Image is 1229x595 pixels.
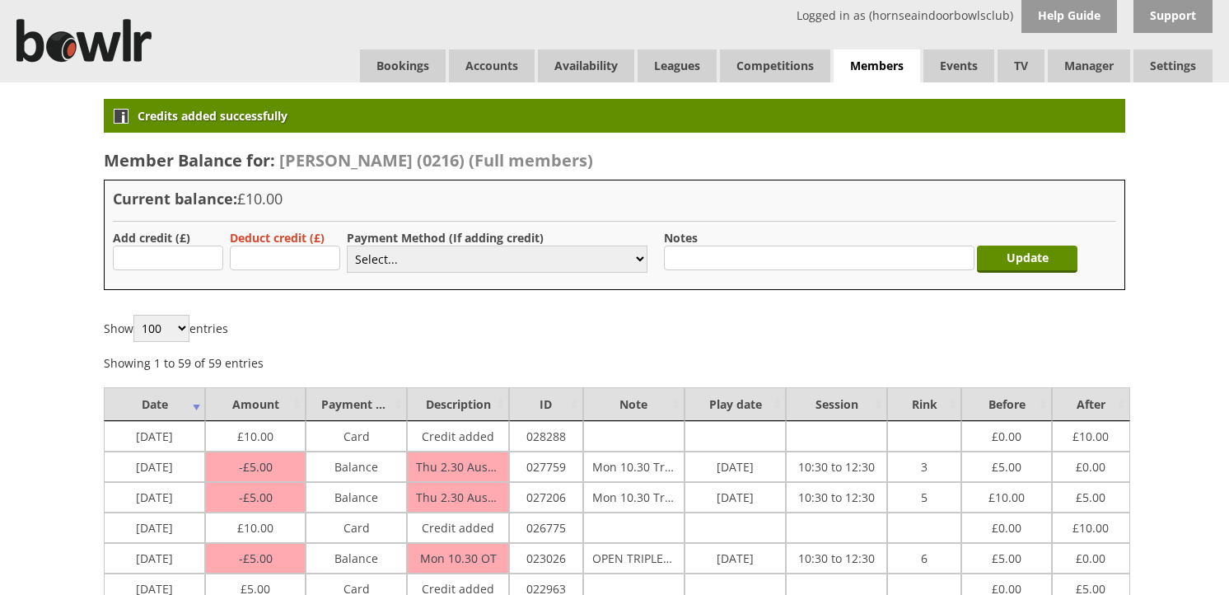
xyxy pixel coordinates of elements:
[685,452,786,482] td: [DATE]
[1072,516,1109,536] span: 10.00
[992,424,1021,444] span: 0.00
[509,482,583,513] td: 027206
[113,189,1116,208] h3: Current balance:
[509,543,583,574] td: 023026
[237,424,273,444] span: 10.00
[685,387,786,421] td: Play date : activate to sort column ascending
[347,230,544,246] label: Payment Method (If adding credit)
[205,387,306,421] td: Amount : activate to sort column ascending
[664,230,698,246] label: Notes
[887,387,961,421] td: Rink : activate to sort column ascending
[887,452,961,482] td: 3
[104,346,264,371] div: Showing 1 to 59 of 59 entries
[237,516,273,536] span: 10.00
[1076,455,1105,475] span: 0.00
[1048,49,1130,82] span: Manager
[275,149,593,171] a: [PERSON_NAME] (0216) (Full members)
[1052,387,1130,421] td: After : activate to sort column ascending
[360,49,446,82] a: Bookings
[279,149,593,171] span: [PERSON_NAME] (0216) (Full members)
[1072,424,1109,444] span: 10.00
[104,99,1125,133] div: Credits added successfully
[685,543,786,574] td: [DATE]
[104,452,205,482] td: [DATE]
[230,230,325,246] label: Deduct credit (£)
[961,387,1051,421] td: Before : activate to sort column ascending
[720,49,830,82] a: Competitions
[583,387,685,421] td: Note : activate to sort column ascending
[407,387,508,421] td: Description : activate to sort column ascending
[786,452,887,482] td: 10:30 to 12:30
[992,546,1021,566] span: 5.00
[104,543,205,574] td: [DATE]
[133,315,189,342] select: Showentries
[407,452,508,482] td: Thu 2.30 Aussie
[1076,485,1105,505] span: 5.00
[786,387,887,421] td: Session : activate to sort column ascending
[992,516,1021,536] span: 0.00
[786,543,887,574] td: 10:30 to 12:30
[306,482,407,513] td: Balance
[509,513,583,543] td: 026775
[923,49,994,82] a: Events
[306,452,407,482] td: Balance
[104,482,205,513] td: [DATE]
[638,49,717,82] a: Leagues
[407,543,508,574] td: Mon 10.30 OT
[992,455,1021,475] span: 5.00
[239,490,273,505] span: 5.00
[583,482,685,513] td: Mon 10.30 Triples
[887,482,961,513] td: 5
[104,513,205,543] td: [DATE]
[583,452,685,482] td: Mon 10.30 Triples
[685,482,786,513] td: [DATE]
[407,482,508,513] td: Thu 2.30 Aussie
[449,49,535,82] span: Accounts
[306,513,407,543] td: Card
[104,387,205,421] td: Date : activate to sort column ascending
[1076,546,1105,566] span: 0.00
[509,387,583,421] td: ID : activate to sort column ascending
[538,49,634,82] a: Availability
[104,149,1125,171] h2: Member Balance for:
[887,543,961,574] td: 6
[239,459,273,475] span: 5.00
[407,513,508,543] td: Credit added
[509,421,583,452] td: 028288
[834,49,920,83] span: Members
[239,550,273,566] span: 5.00
[583,543,685,574] td: OPEN TRIPLES MON 10-30
[306,543,407,574] td: Balance
[113,230,190,246] label: Add credit (£)
[786,482,887,513] td: 10:30 to 12:30
[306,387,407,421] td: Payment Method : activate to sort column ascending
[998,49,1044,82] span: TV
[977,246,1077,273] input: Update
[104,321,228,336] label: Show entries
[104,421,205,452] td: [DATE]
[509,452,583,482] td: 027759
[237,189,283,208] span: £10.00
[988,485,1025,505] span: 10.00
[306,421,407,452] td: Card
[1133,49,1213,82] span: Settings
[407,421,508,452] td: Credit added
